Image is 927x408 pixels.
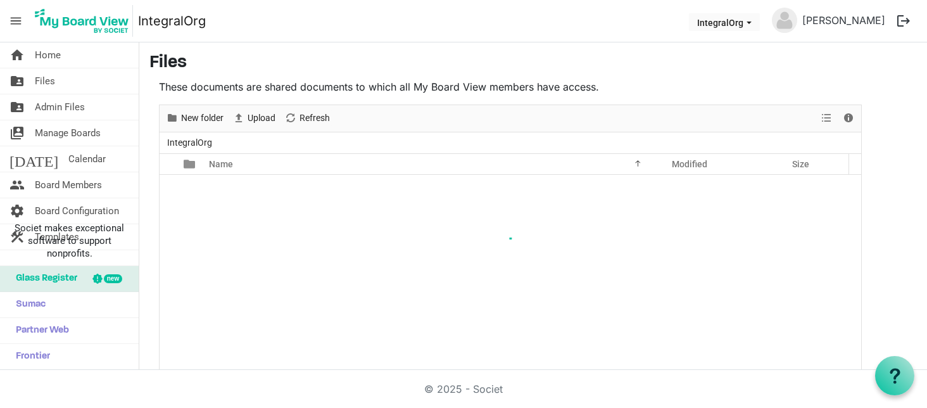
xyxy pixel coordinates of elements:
[31,5,133,37] img: My Board View Logo
[6,222,133,260] span: Societ makes exceptional software to support nonprofits.
[35,68,55,94] span: Files
[797,8,890,33] a: [PERSON_NAME]
[890,8,917,34] button: logout
[689,13,760,31] button: IntegralOrg dropdownbutton
[772,8,797,33] img: no-profile-picture.svg
[9,172,25,198] span: people
[9,146,58,172] span: [DATE]
[9,292,46,317] span: Sumac
[9,318,69,343] span: Partner Web
[9,68,25,94] span: folder_shared
[4,9,28,33] span: menu
[104,274,122,283] div: new
[35,94,85,120] span: Admin Files
[138,8,206,34] a: IntegralOrg
[35,120,101,146] span: Manage Boards
[149,53,917,74] h3: Files
[68,146,106,172] span: Calendar
[35,172,102,198] span: Board Members
[159,79,862,94] p: These documents are shared documents to which all My Board View members have access.
[9,344,50,369] span: Frontier
[31,5,138,37] a: My Board View Logo
[424,383,503,395] a: © 2025 - Societ
[35,42,61,68] span: Home
[9,120,25,146] span: switch_account
[9,198,25,224] span: settings
[9,94,25,120] span: folder_shared
[35,198,119,224] span: Board Configuration
[9,42,25,68] span: home
[9,266,77,291] span: Glass Register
